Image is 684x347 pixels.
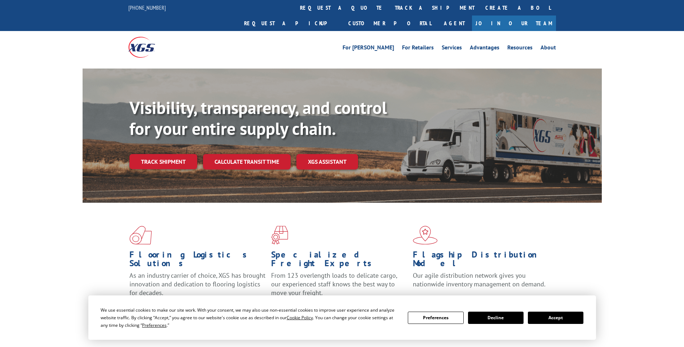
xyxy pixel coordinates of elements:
[408,312,463,324] button: Preferences
[468,312,524,324] button: Decline
[142,322,167,328] span: Preferences
[271,271,407,303] p: From 123 overlength loads to delicate cargo, our experienced staff knows the best way to move you...
[470,45,499,53] a: Advantages
[129,250,266,271] h1: Flooring Logistics Solutions
[101,306,399,329] div: We use essential cookies to make our site work. With your consent, we may also use non-essential ...
[437,16,472,31] a: Agent
[540,45,556,53] a: About
[528,312,583,324] button: Accept
[203,154,291,170] a: Calculate transit time
[413,271,546,288] span: Our agile distribution network gives you nationwide inventory management on demand.
[129,154,197,169] a: Track shipment
[129,226,152,245] img: xgs-icon-total-supply-chain-intelligence-red
[129,271,265,297] span: As an industry carrier of choice, XGS has brought innovation and dedication to flooring logistics...
[413,295,503,303] a: Learn More >
[413,226,438,245] img: xgs-icon-flagship-distribution-model-red
[287,315,313,321] span: Cookie Policy
[343,16,437,31] a: Customer Portal
[271,226,288,245] img: xgs-icon-focused-on-flooring-red
[88,295,596,340] div: Cookie Consent Prompt
[271,250,407,271] h1: Specialized Freight Experts
[507,45,533,53] a: Resources
[296,154,358,170] a: XGS ASSISTANT
[343,45,394,53] a: For [PERSON_NAME]
[472,16,556,31] a: Join Our Team
[128,4,166,11] a: [PHONE_NUMBER]
[402,45,434,53] a: For Retailers
[413,250,549,271] h1: Flagship Distribution Model
[129,96,387,140] b: Visibility, transparency, and control for your entire supply chain.
[239,16,343,31] a: Request a pickup
[442,45,462,53] a: Services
